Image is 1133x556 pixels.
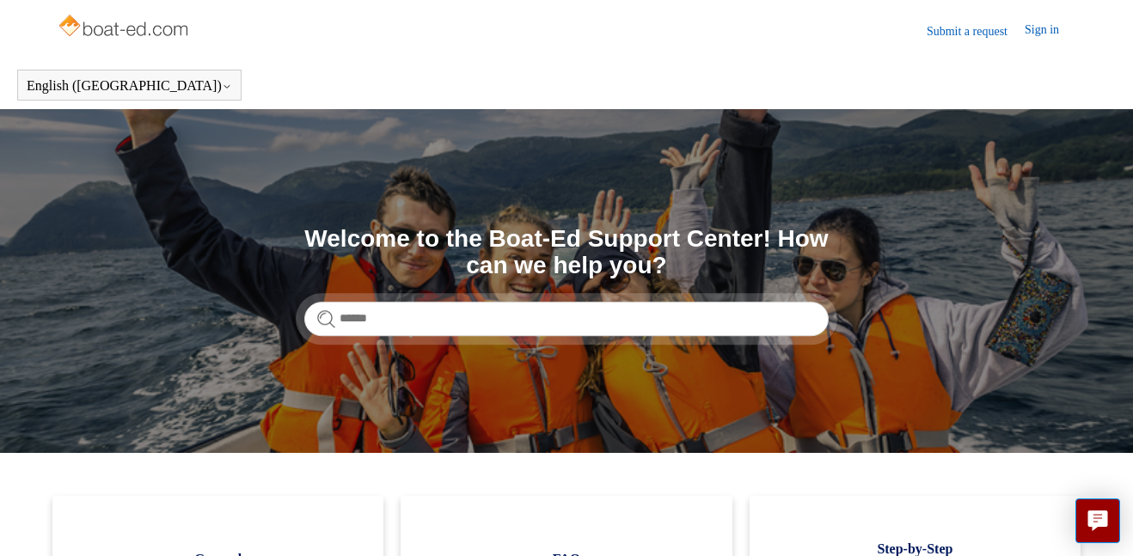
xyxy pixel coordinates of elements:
button: Live chat [1075,498,1120,543]
a: Submit a request [927,22,1025,40]
input: Search [304,302,829,336]
h1: Welcome to the Boat-Ed Support Center! How can we help you? [304,226,829,279]
a: Sign in [1025,21,1076,41]
img: Boat-Ed Help Center home page [57,10,193,45]
button: English ([GEOGRAPHIC_DATA]) [27,78,232,94]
